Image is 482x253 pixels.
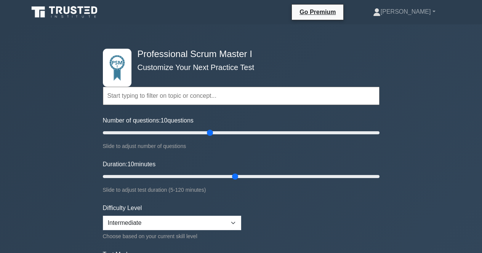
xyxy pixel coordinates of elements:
[103,185,380,194] div: Slide to adjust test duration (5-120 minutes)
[127,161,134,167] span: 10
[103,116,194,125] label: Number of questions: questions
[355,4,454,19] a: [PERSON_NAME]
[103,142,380,151] div: Slide to adjust number of questions
[161,117,168,124] span: 10
[295,7,340,17] a: Go Premium
[135,49,342,60] h4: Professional Scrum Master I
[103,87,380,105] input: Start typing to filter on topic or concept...
[103,232,241,241] div: Choose based on your current skill level
[103,160,156,169] label: Duration: minutes
[103,204,142,213] label: Difficulty Level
